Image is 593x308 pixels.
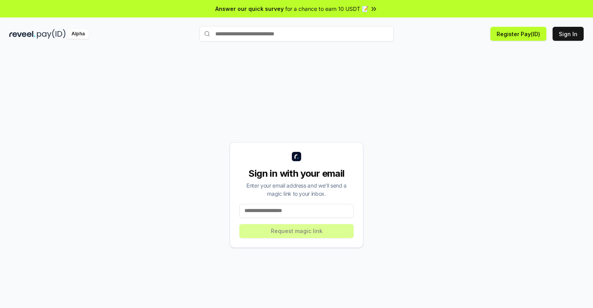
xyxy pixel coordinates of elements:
img: pay_id [37,29,66,39]
img: logo_small [292,152,301,161]
span: Answer our quick survey [215,5,284,13]
div: Alpha [67,29,89,39]
button: Register Pay(ID) [490,27,546,41]
div: Sign in with your email [239,167,354,180]
div: Enter your email address and we’ll send a magic link to your inbox. [239,181,354,198]
button: Sign In [553,27,584,41]
img: reveel_dark [9,29,35,39]
span: for a chance to earn 10 USDT 📝 [285,5,368,13]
